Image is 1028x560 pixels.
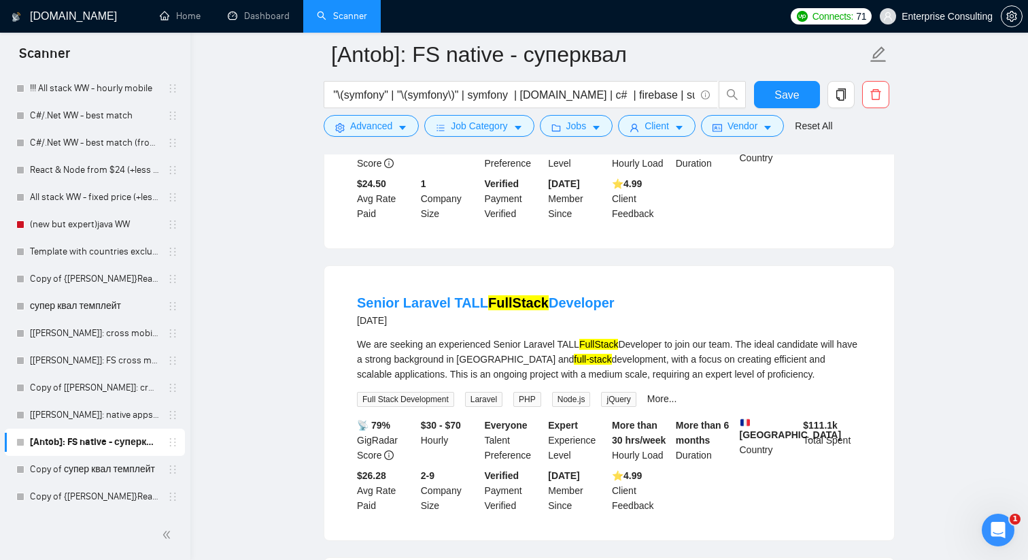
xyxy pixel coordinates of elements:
[167,274,178,284] span: holder
[451,118,507,133] span: Job Category
[827,81,855,108] button: copy
[167,301,178,312] span: holder
[331,37,867,71] input: Scanner name...
[800,418,864,463] div: Total Spent
[324,115,419,137] button: settingAdvancedcaret-down
[774,86,799,103] span: Save
[701,90,710,99] span: info-circle
[601,392,636,407] span: jQuery
[354,418,418,463] div: GigRadar Score
[592,122,601,133] span: caret-down
[354,468,418,513] div: Avg Rate Paid
[357,312,615,329] div: [DATE]
[630,122,639,133] span: user
[856,9,866,24] span: 71
[30,320,159,347] a: [[PERSON_NAME]]: cross mobile - суперквал
[754,81,820,108] button: Save
[357,337,861,382] div: We are seeking an experienced Senior Laravel TALL Developer to join our team. The ideal candidate...
[701,115,784,137] button: idcardVendorcaret-down
[676,420,730,446] b: More than 6 months
[418,418,482,463] div: Hourly
[545,468,609,513] div: Member Since
[384,450,394,460] span: info-circle
[30,238,159,265] a: Template with countries excluded
[30,211,159,238] a: (new but expert)java WW
[609,176,673,221] div: Client Feedback
[740,418,750,427] img: 🇫🇷
[482,418,546,463] div: Talent Preference
[488,295,549,310] mark: FullStack
[436,122,445,133] span: bars
[674,122,684,133] span: caret-down
[421,178,426,189] b: 1
[357,295,615,310] a: Senior Laravel TALLFullStackDeveloper
[551,122,561,133] span: folder
[317,10,367,22] a: searchScanner
[795,118,832,133] a: Reset All
[30,102,159,129] a: C#/.Net WW - best match
[863,88,889,101] span: delete
[160,10,201,22] a: homeHome
[737,418,801,463] div: Country
[167,355,178,366] span: holder
[8,44,81,72] span: Scanner
[1001,5,1023,27] button: setting
[30,483,159,510] a: Copy of {[PERSON_NAME]}React/Next.js/Node.js (Long-term, All Niches)
[812,9,853,24] span: Connects:
[167,491,178,502] span: holder
[1001,11,1023,22] a: setting
[421,420,461,431] b: $30 - $70
[162,528,175,542] span: double-left
[354,176,418,221] div: Avg Rate Paid
[545,418,609,463] div: Experience Level
[335,122,345,133] span: setting
[30,184,159,211] a: All stack WW - fixed price (+less than 30h)
[647,393,677,404] a: More...
[740,418,842,440] b: [GEOGRAPHIC_DATA]
[167,410,178,421] span: holder
[513,392,541,407] span: PHP
[418,468,482,513] div: Company Size
[482,176,546,221] div: Payment Verified
[228,10,290,22] a: dashboardDashboard
[612,420,666,446] b: More than 30 hrs/week
[167,437,178,448] span: holder
[612,178,642,189] b: ⭐️ 4.99
[167,219,178,230] span: holder
[552,392,591,407] span: Node.js
[167,192,178,203] span: holder
[357,178,386,189] b: $24.50
[1010,514,1021,525] span: 1
[828,88,854,101] span: copy
[982,514,1014,546] iframe: Intercom live chat
[645,118,669,133] span: Client
[167,328,178,339] span: holder
[421,470,434,481] b: 2-9
[618,115,696,137] button: userClientcaret-down
[548,420,578,431] b: Expert
[30,429,159,456] a: [Antob]: FS native - суперквал
[465,392,502,407] span: Laravel
[30,401,159,429] a: [[PERSON_NAME]]: native apps - суперквал
[167,83,178,94] span: holder
[167,165,178,176] span: holder
[30,265,159,293] a: Copy of {[PERSON_NAME]}React/Next.js/Node.js (Long-term, All Niches)
[30,456,159,483] a: Copy of супер квал темплейт
[424,115,534,137] button: barsJob Categorycaret-down
[482,468,546,513] div: Payment Verified
[332,86,695,103] input: Search Freelance Jobs...
[167,382,178,393] span: holder
[883,12,893,21] span: user
[167,137,178,148] span: holder
[398,122,407,133] span: caret-down
[870,46,887,63] span: edit
[713,122,722,133] span: idcard
[418,176,482,221] div: Company Size
[485,178,519,189] b: Verified
[1001,11,1022,22] span: setting
[612,470,642,481] b: ⭐️ 4.99
[545,176,609,221] div: Member Since
[719,88,745,101] span: search
[540,115,613,137] button: folderJobscaret-down
[673,418,737,463] div: Duration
